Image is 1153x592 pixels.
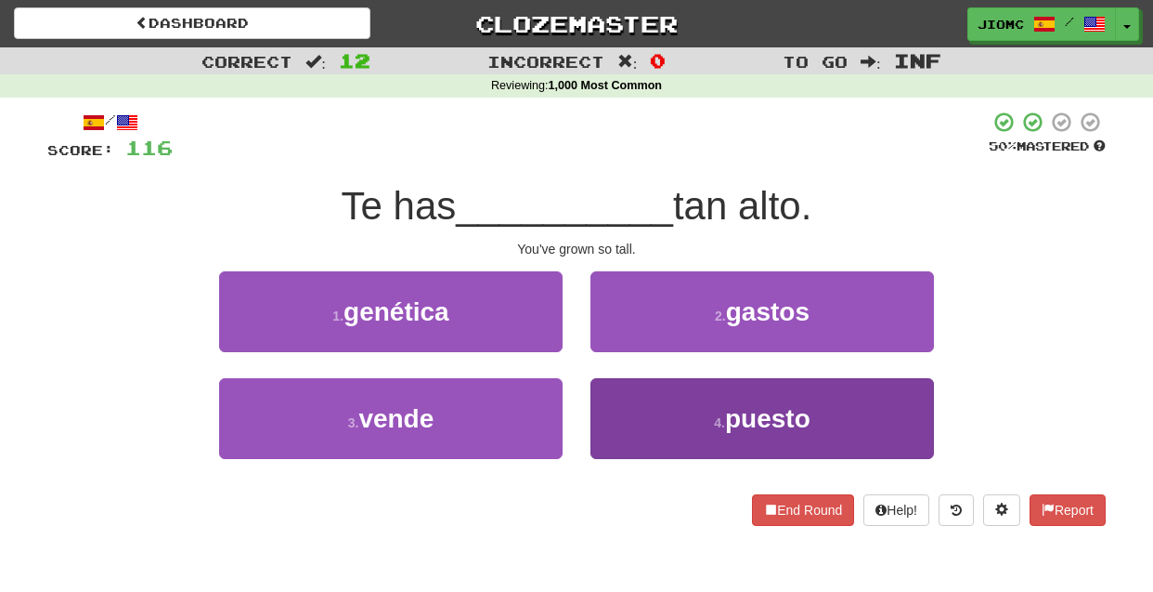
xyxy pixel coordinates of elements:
[590,378,934,459] button: 4.puesto
[342,184,457,228] span: Te has
[989,138,1017,153] span: 50 %
[861,54,881,70] span: :
[47,240,1106,258] div: You've grown so tall.
[332,309,343,323] small: 1 .
[305,54,326,70] span: :
[343,297,449,326] span: genética
[201,52,292,71] span: Correct
[978,16,1024,33] span: JioMc
[219,271,563,352] button: 1.genética
[939,494,974,526] button: Round history (alt+y)
[358,404,434,433] span: vende
[487,52,604,71] span: Incorrect
[590,271,934,352] button: 2.gastos
[725,404,810,433] span: puesto
[219,378,563,459] button: 3.vende
[752,494,854,526] button: End Round
[650,49,666,72] span: 0
[1030,494,1106,526] button: Report
[617,54,638,70] span: :
[14,7,370,39] a: Dashboard
[47,142,114,158] span: Score:
[125,136,173,159] span: 116
[339,49,370,72] span: 12
[783,52,848,71] span: To go
[673,184,811,228] span: tan alto.
[863,494,929,526] button: Help!
[715,309,726,323] small: 2 .
[549,79,662,92] strong: 1,000 Most Common
[398,7,755,40] a: Clozemaster
[989,138,1106,155] div: Mastered
[456,184,673,228] span: __________
[47,111,173,134] div: /
[726,297,810,326] span: gastos
[1065,15,1074,28] span: /
[348,415,359,430] small: 3 .
[967,7,1116,41] a: JioMc /
[714,415,725,430] small: 4 .
[894,49,941,72] span: Inf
